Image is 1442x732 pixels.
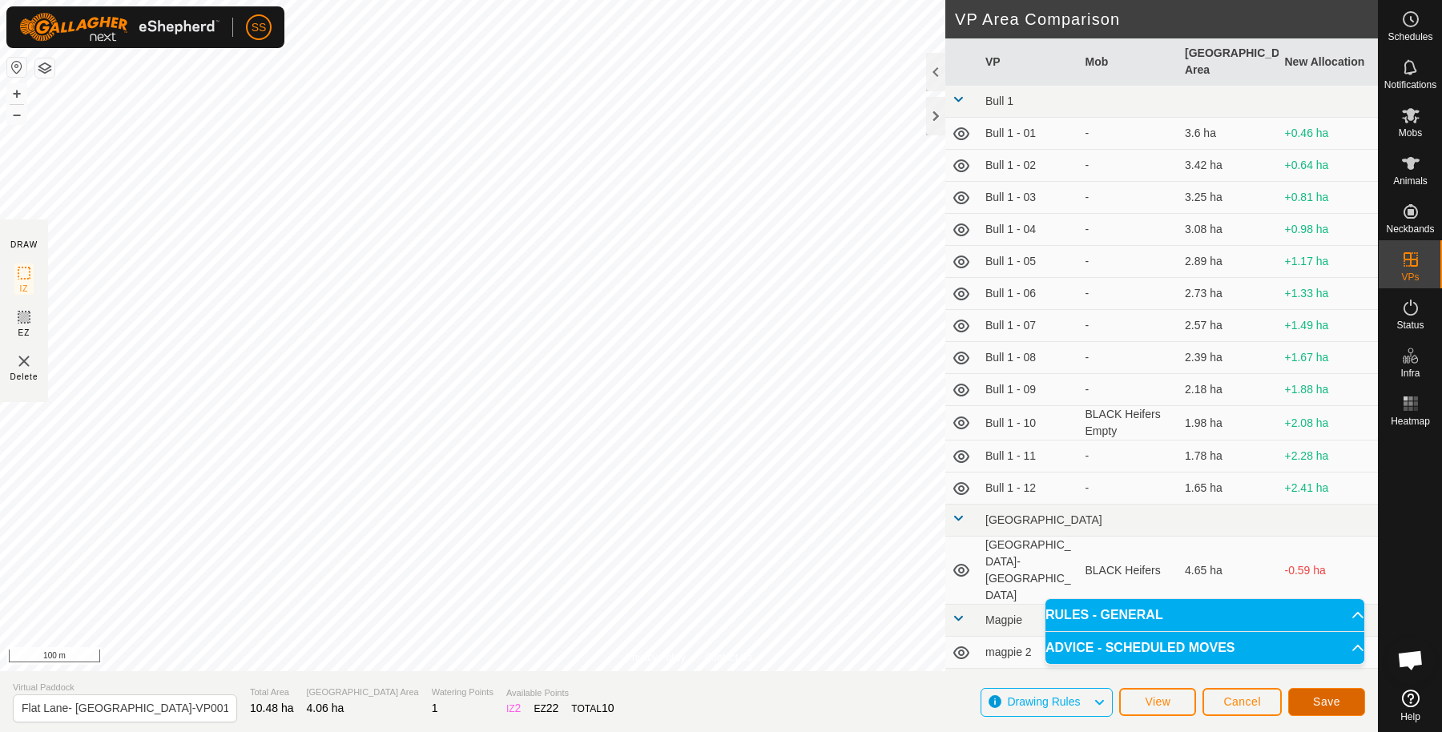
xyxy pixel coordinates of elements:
span: View [1145,695,1170,708]
td: 3.08 ha [1178,214,1279,246]
span: Magpie [985,613,1022,626]
th: Mob [1079,38,1179,86]
span: 1 [432,702,438,714]
span: IZ [20,283,29,295]
div: - [1086,253,1173,270]
div: - [1086,448,1173,465]
span: [GEOGRAPHIC_DATA] Area [307,686,419,699]
div: Open chat [1387,636,1435,684]
div: EZ [534,700,558,717]
span: Status [1396,320,1424,330]
span: Infra [1400,368,1420,378]
p-accordion-header: RULES - GENERAL [1045,599,1364,631]
span: Schedules [1388,32,1432,42]
td: Bull 1 - 02 [979,150,1079,182]
img: VP [14,352,34,371]
div: - [1086,125,1173,142]
td: -0.59 ha [1279,537,1379,605]
span: Notifications [1384,80,1436,90]
div: - [1086,381,1173,398]
span: Total Area [250,686,294,699]
td: +0.46 ha [1279,118,1379,150]
td: +0.81 ha [1279,182,1379,214]
td: Bull 1 - 04 [979,214,1079,246]
td: Bull 1 - 08 [979,342,1079,374]
td: +1.17 ha [1279,246,1379,278]
div: BLACK Heifers Empty [1086,406,1173,440]
button: – [7,105,26,124]
th: VP [979,38,1079,86]
td: 1.98 ha [1178,406,1279,440]
span: Help [1400,712,1420,722]
td: +2.28 ha [1279,440,1379,473]
div: - [1086,480,1173,497]
th: [GEOGRAPHIC_DATA] Area [1178,38,1279,86]
span: SS [252,19,267,36]
td: Bull 1 - 03 [979,182,1079,214]
td: +2.41 ha [1279,473,1379,505]
td: 2.73 ha [1178,278,1279,310]
button: View [1119,688,1196,716]
td: +1.33 ha [1279,278,1379,310]
span: Available Points [506,686,614,700]
a: Privacy Policy [626,650,686,665]
button: Cancel [1202,688,1282,716]
td: magpie 2 [979,637,1079,669]
span: RULES - GENERAL [1045,609,1163,621]
span: Mobs [1399,128,1422,138]
td: Bull 1 - 10 [979,406,1079,440]
td: Bull 1 - 05 [979,246,1079,278]
button: Reset Map [7,58,26,77]
span: 10.48 ha [250,702,294,714]
td: 1.65 ha [1178,473,1279,505]
span: Watering Points [432,686,493,699]
td: Bull 1 - 12 [979,473,1079,505]
td: 2.39 ha [1178,342,1279,374]
td: +1.49 ha [1279,310,1379,342]
span: Neckbands [1386,224,1434,234]
div: - [1086,349,1173,366]
div: - [1086,157,1173,174]
span: VPs [1401,272,1419,282]
span: Heatmap [1391,416,1430,426]
th: New Allocation [1279,38,1379,86]
div: - [1086,317,1173,334]
span: 2 [515,702,522,714]
span: Save [1313,695,1340,708]
span: [GEOGRAPHIC_DATA] [985,513,1102,526]
td: Bull 1 - 06 [979,278,1079,310]
td: +0.98 ha [1279,214,1379,246]
span: 10 [602,702,614,714]
div: - [1086,189,1173,206]
td: +1.88 ha [1279,374,1379,406]
span: Drawing Rules [1007,695,1080,708]
span: Bull 1 [985,95,1013,107]
td: +0.64 ha [1279,150,1379,182]
td: 2.89 ha [1178,246,1279,278]
td: Bull 1 - 09 [979,374,1079,406]
td: 3.42 ha [1178,150,1279,182]
div: IZ [506,700,521,717]
p-accordion-header: ADVICE - SCHEDULED MOVES [1045,632,1364,664]
div: TOTAL [571,700,614,717]
button: Save [1288,688,1365,716]
span: ADVICE - SCHEDULED MOVES [1045,642,1235,654]
td: Bull 1 - 01 [979,118,1079,150]
td: 2.18 ha [1178,374,1279,406]
span: Virtual Paddock [13,681,237,694]
div: BLACK Heifers [1086,562,1173,579]
span: Cancel [1223,695,1261,708]
td: +2.08 ha [1279,406,1379,440]
span: 4.06 ha [307,702,344,714]
a: Help [1379,683,1442,728]
button: Map Layers [35,58,54,78]
div: - [1086,285,1173,302]
td: 2.57 ha [1178,310,1279,342]
div: DRAW [10,239,38,251]
span: Delete [10,371,38,383]
div: - [1086,221,1173,238]
span: 22 [546,702,559,714]
button: + [7,84,26,103]
td: +1.67 ha [1279,342,1379,374]
img: Gallagher Logo [19,13,220,42]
